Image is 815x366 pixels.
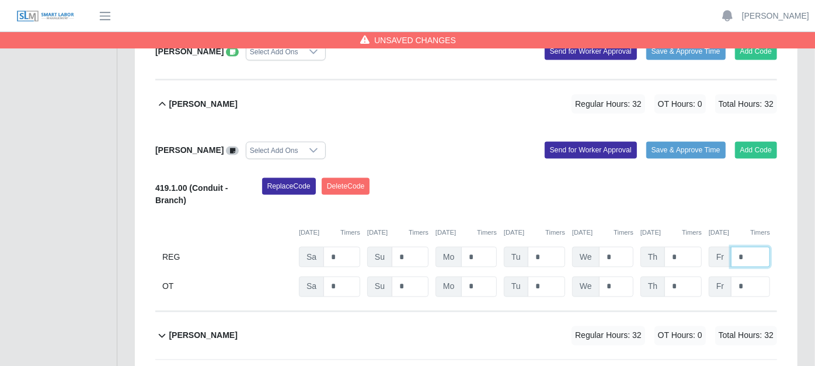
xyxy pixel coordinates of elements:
span: Regular Hours: 32 [572,326,645,346]
button: Add Code [735,142,778,158]
b: 419.1.00 (Conduit - Branch) [155,183,228,205]
span: Sa [299,277,324,297]
button: Send for Worker Approval [545,43,637,60]
button: Timers [614,228,633,238]
span: Unsaved Changes [374,34,456,46]
div: REG [162,247,292,267]
div: [DATE] [572,228,633,238]
a: View/Edit Notes [226,145,239,155]
div: [DATE] [709,228,770,238]
div: OT [162,277,292,297]
span: Su [367,277,392,297]
button: DeleteCode [322,178,370,194]
button: Timers [340,228,360,238]
b: [PERSON_NAME] [155,145,224,155]
span: Tu [504,277,528,297]
a: View/Edit Notes [226,47,239,56]
span: Total Hours: 32 [715,95,777,114]
button: Send for Worker Approval [545,142,637,158]
button: Timers [409,228,429,238]
span: Su [367,247,392,267]
img: SLM Logo [16,10,75,23]
button: Save & Approve Time [646,43,726,60]
button: [PERSON_NAME] Regular Hours: 32 OT Hours: 0 Total Hours: 32 [155,312,777,360]
div: Select Add Ons [246,44,302,60]
span: Sa [299,247,324,267]
div: [DATE] [299,228,360,238]
span: Mo [436,277,462,297]
button: [PERSON_NAME] Regular Hours: 32 OT Hours: 0 Total Hours: 32 [155,81,777,128]
b: [PERSON_NAME] [169,98,237,110]
span: OT Hours: 0 [654,95,706,114]
div: [DATE] [367,228,429,238]
span: Fr [709,277,732,297]
a: [PERSON_NAME] [742,10,809,22]
span: We [572,277,600,297]
button: ReplaceCode [262,178,316,194]
button: Timers [545,228,565,238]
span: Th [640,277,665,297]
span: Total Hours: 32 [715,326,777,346]
span: We [572,247,600,267]
span: Fr [709,247,732,267]
button: Save & Approve Time [646,142,726,158]
div: [DATE] [640,228,702,238]
div: Select Add Ons [246,142,302,159]
button: Add Code [735,43,778,60]
span: OT Hours: 0 [654,326,706,346]
span: Mo [436,247,462,267]
span: Tu [504,247,528,267]
div: [DATE] [504,228,565,238]
div: [DATE] [436,228,497,238]
span: Regular Hours: 32 [572,95,645,114]
span: Th [640,247,665,267]
button: Timers [682,228,702,238]
b: [PERSON_NAME] [169,330,237,342]
b: [PERSON_NAME] [155,47,224,56]
button: Timers [477,228,497,238]
button: Timers [750,228,770,238]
